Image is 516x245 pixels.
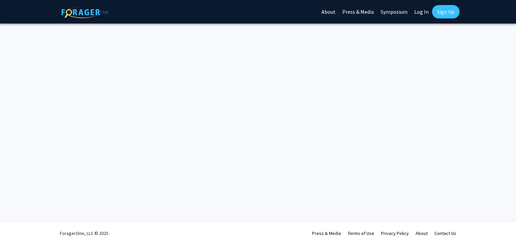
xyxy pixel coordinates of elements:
[312,230,341,236] a: Press & Media
[381,230,409,236] a: Privacy Policy
[416,230,428,236] a: About
[60,222,109,245] div: ForagerOne, LLC © 2025
[61,6,109,18] img: ForagerOne Logo
[434,230,456,236] a: Contact Us
[432,5,460,18] a: Sign Up
[348,230,374,236] a: Terms of Use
